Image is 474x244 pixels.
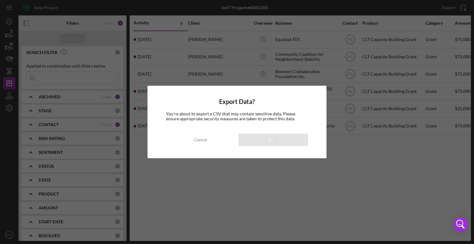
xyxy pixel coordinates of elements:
button: Export [239,134,308,146]
h4: Export Data? [166,98,308,105]
div: You're about to export a CSV that may contain sensitive data. Please ensure appropriate security ... [166,111,308,121]
div: Open Intercom Messenger [453,217,468,232]
div: Cancel [194,134,207,146]
button: Cancel [166,134,235,146]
